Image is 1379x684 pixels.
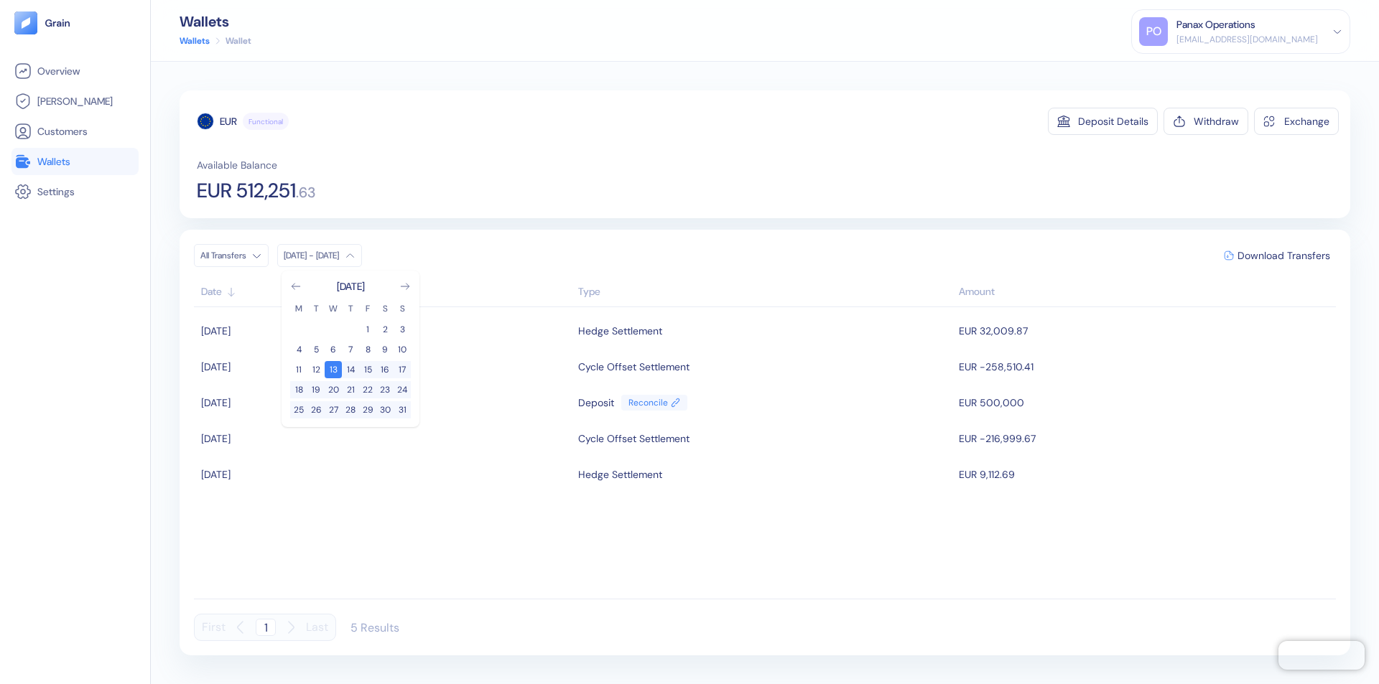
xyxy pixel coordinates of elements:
[37,124,88,139] span: Customers
[342,341,359,358] button: 7
[342,381,359,398] button: 21
[376,381,394,398] button: 23
[37,154,70,169] span: Wallets
[290,381,307,398] button: 18
[220,114,237,128] div: EUR
[37,64,80,78] span: Overview
[197,181,296,201] span: EUR 512,251
[955,313,1336,349] td: EUR 32,009.87
[296,185,315,200] span: . 63
[394,321,411,338] button: 3
[14,93,136,110] a: [PERSON_NAME]
[307,381,325,398] button: 19
[578,462,662,487] div: Hedge Settlement
[201,284,571,299] div: Sort ascending
[194,385,575,421] td: [DATE]
[394,341,411,358] button: 10
[14,183,136,200] a: Settings
[959,284,1329,299] div: Sort descending
[399,281,411,292] button: Go to next month
[359,401,376,418] button: 29
[249,116,283,127] span: Functional
[194,349,575,385] td: [DATE]
[307,341,325,358] button: 5
[1284,116,1329,126] div: Exchange
[1078,116,1148,126] div: Deposit Details
[342,302,359,315] th: Thursday
[337,279,365,294] div: [DATE]
[290,401,307,418] button: 25
[578,390,614,415] div: Deposit
[14,123,136,140] a: Customers
[290,281,302,292] button: Go to previous month
[955,456,1336,492] td: EUR 9,112.69
[955,349,1336,385] td: EUR -258,510.41
[376,361,394,378] button: 16
[194,313,575,349] td: [DATE]
[290,302,307,315] th: Monday
[194,456,575,492] td: [DATE]
[37,94,113,108] span: [PERSON_NAME]
[578,284,952,299] div: Sort ascending
[194,421,575,456] td: [DATE]
[359,321,376,338] button: 1
[307,401,325,418] button: 26
[284,250,339,261] div: [DATE] - [DATE]
[376,321,394,338] button: 2
[394,361,411,378] button: 17
[180,34,210,47] a: Wallets
[376,302,394,315] th: Saturday
[45,18,71,28] img: logo
[325,401,342,418] button: 27
[202,614,226,641] button: First
[306,614,328,641] button: Last
[359,302,376,315] th: Friday
[37,184,75,199] span: Settings
[342,361,359,378] button: 14
[180,14,251,29] div: Wallets
[578,355,689,379] div: Cycle Offset Settlement
[1164,108,1248,135] button: Withdraw
[350,620,399,635] div: 5 Results
[955,385,1336,421] td: EUR 500,000
[307,361,325,378] button: 12
[325,341,342,358] button: 6
[359,361,376,378] button: 15
[325,361,342,378] button: 13
[1176,33,1318,46] div: [EMAIL_ADDRESS][DOMAIN_NAME]
[578,319,662,343] div: Hedge Settlement
[1254,108,1339,135] button: Exchange
[394,302,411,315] th: Sunday
[1278,641,1365,670] iframe: Chatra live chat
[14,11,37,34] img: logo-tablet-V2.svg
[359,341,376,358] button: 8
[325,302,342,315] th: Wednesday
[1176,17,1255,32] div: Panax Operations
[342,401,359,418] button: 28
[290,341,307,358] button: 4
[955,421,1336,456] td: EUR -216,999.67
[359,381,376,398] button: 22
[290,361,307,378] button: 11
[325,381,342,398] button: 20
[307,302,325,315] th: Tuesday
[14,62,136,80] a: Overview
[1218,245,1336,266] button: Download Transfers
[394,401,411,418] button: 31
[14,153,136,170] a: Wallets
[1048,108,1158,135] button: Deposit Details
[1238,250,1330,261] span: Download Transfers
[578,426,689,451] div: Cycle Offset Settlement
[277,244,362,267] button: [DATE] - [DATE]
[376,401,394,418] button: 30
[197,158,277,172] span: Available Balance
[1194,116,1239,126] div: Withdraw
[394,381,411,398] button: 24
[376,341,394,358] button: 9
[1139,17,1168,46] div: PO
[621,395,687,411] a: Reconcile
